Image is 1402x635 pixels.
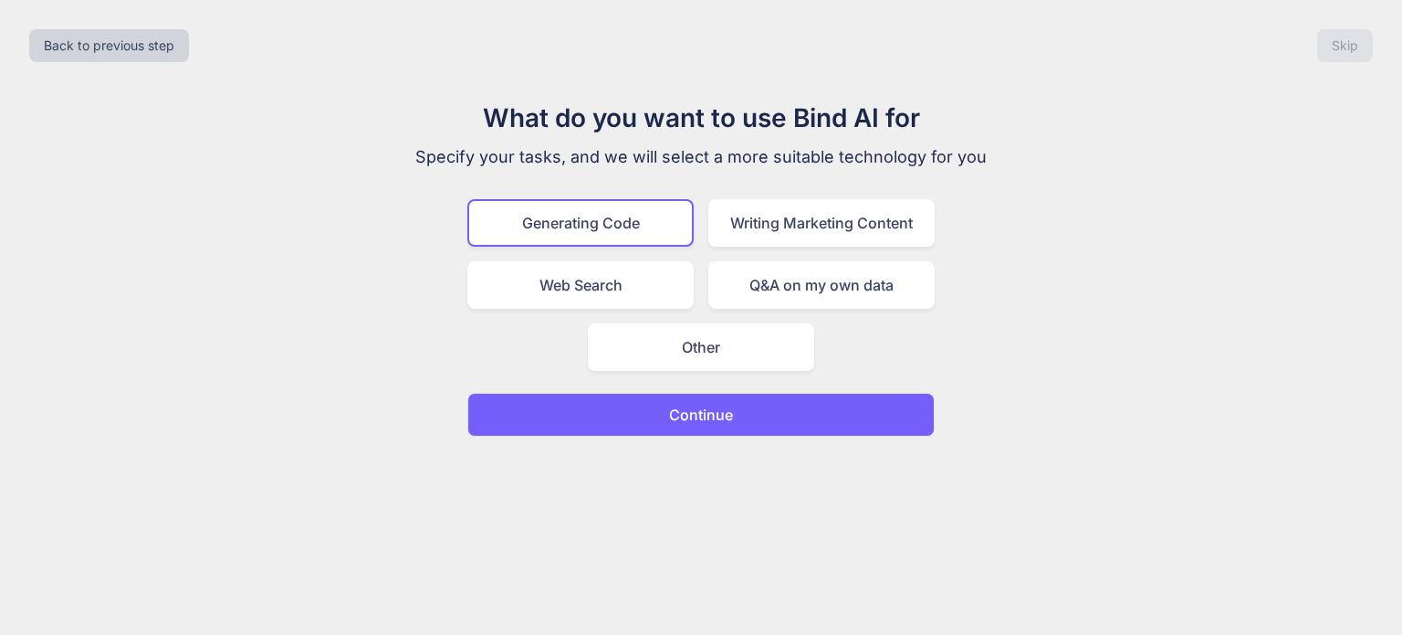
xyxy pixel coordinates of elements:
[669,404,733,426] p: Continue
[394,99,1008,137] h1: What do you want to use Bind AI for
[708,199,935,247] div: Writing Marketing Content
[467,199,694,247] div: Generating Code
[588,323,814,371] div: Other
[708,261,935,309] div: Q&A on my own data
[1317,29,1373,62] button: Skip
[29,29,189,62] button: Back to previous step
[467,393,935,437] button: Continue
[394,144,1008,170] p: Specify your tasks, and we will select a more suitable technology for you
[467,261,694,309] div: Web Search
